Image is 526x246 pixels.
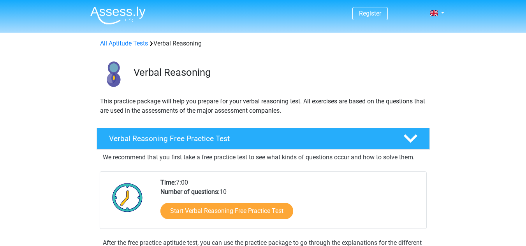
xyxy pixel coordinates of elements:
a: Verbal Reasoning Free Practice Test [93,128,433,150]
div: Verbal Reasoning [97,39,429,48]
img: Assessly [90,6,146,24]
a: All Aptitude Tests [100,40,148,47]
img: verbal reasoning [97,58,130,91]
a: Start Verbal Reasoning Free Practice Test [160,203,293,219]
h4: Verbal Reasoning Free Practice Test [109,134,391,143]
h3: Verbal Reasoning [134,66,424,79]
b: Time: [160,179,176,186]
p: This practice package will help you prepare for your verbal reasoning test. All exercises are bas... [100,97,426,115]
div: 7:00 10 [155,178,426,229]
a: Register [359,10,381,17]
b: Number of questions: [160,188,220,195]
p: We recommend that you first take a free practice test to see what kinds of questions occur and ho... [103,153,424,162]
img: Clock [108,178,147,217]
